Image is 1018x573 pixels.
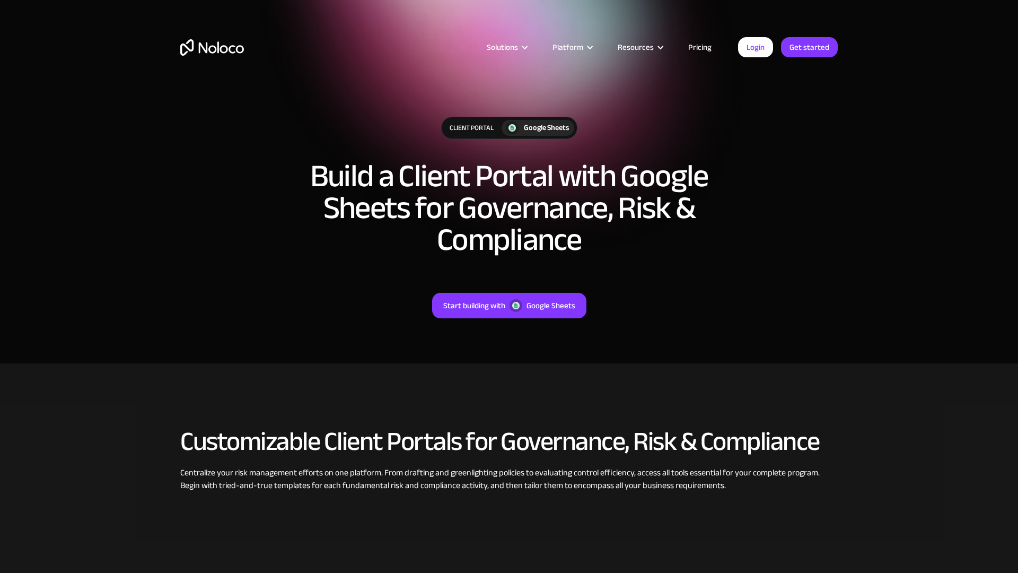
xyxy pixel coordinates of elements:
[675,40,725,54] a: Pricing
[180,466,838,492] div: Centralize your risk management efforts on one platform. From drafting and greenlighting policies...
[781,37,838,57] a: Get started
[442,117,502,138] div: Client Portal
[443,299,505,312] div: Start building with
[526,299,575,312] div: Google Sheets
[473,40,539,54] div: Solutions
[180,427,838,456] h2: Customizable Client Portals for Governance, Risk & Compliance
[552,40,583,54] div: Platform
[539,40,604,54] div: Platform
[604,40,675,54] div: Resources
[180,39,244,56] a: home
[487,40,518,54] div: Solutions
[432,293,586,318] a: Start building withGoogle Sheets
[618,40,654,54] div: Resources
[738,37,773,57] a: Login
[524,122,569,134] div: Google Sheets
[270,160,748,256] h1: Build a Client Portal with Google Sheets for Governance, Risk & Compliance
